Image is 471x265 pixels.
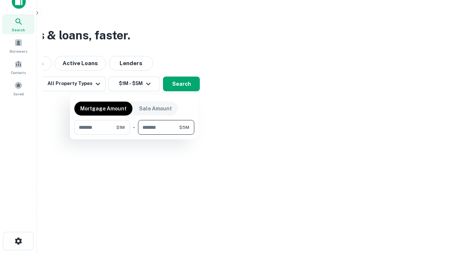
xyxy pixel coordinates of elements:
[434,183,471,218] iframe: Chat Widget
[139,105,172,113] p: Sale Amount
[179,124,189,131] span: $5M
[116,124,125,131] span: $1M
[80,105,127,113] p: Mortgage Amount
[133,120,135,135] div: -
